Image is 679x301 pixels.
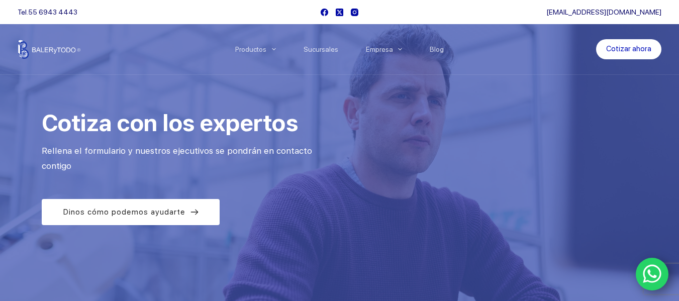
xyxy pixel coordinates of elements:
span: Rellena el formulario y nuestros ejecutivos se pondrán en contacto contigo [42,146,315,171]
a: X (Twitter) [336,9,343,16]
a: Instagram [351,9,358,16]
span: Tel. [18,8,77,16]
a: Dinos cómo podemos ayudarte [42,199,220,225]
nav: Menu Principal [221,24,458,74]
a: Cotizar ahora [596,39,661,59]
span: Dinos cómo podemos ayudarte [63,206,185,218]
img: Balerytodo [18,40,80,59]
a: [EMAIL_ADDRESS][DOMAIN_NAME] [546,8,661,16]
a: WhatsApp [636,258,669,291]
span: Cotiza con los expertos [42,109,298,137]
a: Facebook [321,9,328,16]
a: 55 6943 4443 [28,8,77,16]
